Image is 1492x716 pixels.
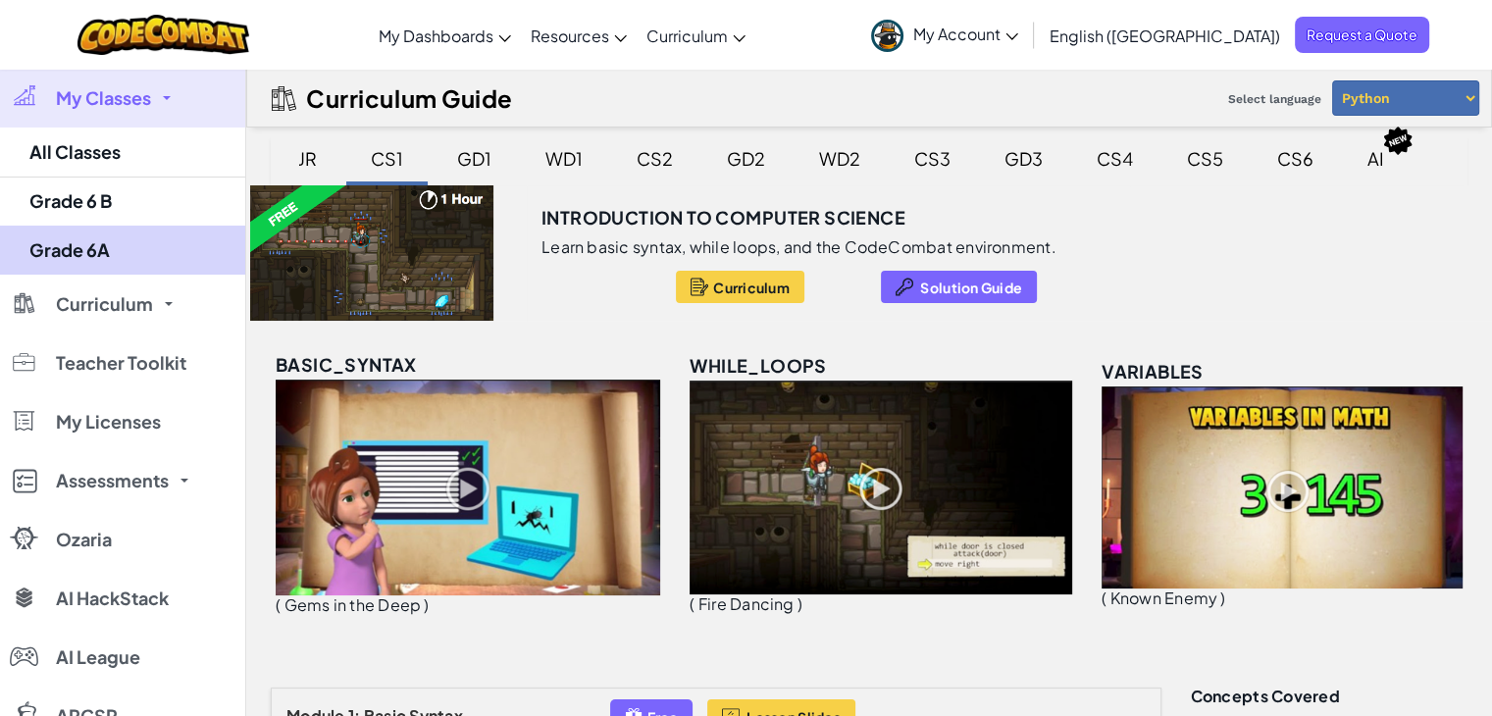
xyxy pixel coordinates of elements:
span: Curriculum [56,295,153,313]
span: AI League [56,648,140,666]
h2: Curriculum Guide [306,84,513,112]
div: GD3 [985,135,1062,181]
span: Assessments [56,472,169,489]
div: AI [1348,135,1404,181]
div: CS5 [1167,135,1243,181]
div: CS1 [351,135,423,181]
span: ) [797,593,802,614]
div: WD1 [526,135,602,181]
div: JR [279,135,336,181]
p: Learn basic syntax, while loops, and the CodeCombat environment. [541,237,1056,257]
span: Teacher Toolkit [56,354,186,372]
div: GD2 [707,135,785,181]
span: My Account [913,24,1018,44]
a: Resources [521,9,637,62]
span: AI HackStack [56,589,169,607]
img: while_loops_unlocked.png [690,381,1072,594]
div: GD1 [437,135,511,181]
span: Fire Dancing [698,593,795,614]
a: Curriculum [637,9,755,62]
span: My Licenses [56,413,161,431]
span: ( [276,594,281,615]
div: WD2 [799,135,880,181]
div: CS3 [895,135,970,181]
span: ) [424,594,429,615]
button: Curriculum [676,271,804,303]
h3: Concepts covered [1191,688,1468,704]
img: IconNew.svg [1382,126,1414,156]
span: Known Enemy [1110,588,1218,608]
img: avatar [871,20,903,52]
span: variables [1102,360,1204,383]
span: Curriculum [646,26,728,46]
span: basic_syntax [276,353,417,376]
span: Solution Guide [920,280,1022,295]
div: CS4 [1077,135,1153,181]
a: My Account [861,4,1028,66]
span: My Dashboards [379,26,493,46]
img: IconCurriculumGuide.svg [272,86,296,111]
span: My Classes [56,89,151,107]
h3: Introduction to Computer Science [541,203,905,232]
span: Ozaria [56,531,112,548]
span: Curriculum [713,280,790,295]
span: ( [1102,588,1106,608]
span: ( [690,593,695,614]
span: ) [1220,588,1225,608]
img: basic_syntax_unlocked.png [276,380,660,595]
div: CS2 [617,135,693,181]
button: Solution Guide [881,271,1037,303]
span: Resources [531,26,609,46]
span: Gems in the Deep [283,594,421,615]
span: while_loops [690,354,826,377]
img: CodeCombat logo [77,15,249,55]
a: English ([GEOGRAPHIC_DATA]) [1040,9,1290,62]
a: Request a Quote [1295,17,1429,53]
a: My Dashboards [369,9,521,62]
span: English ([GEOGRAPHIC_DATA]) [1050,26,1280,46]
span: Select language [1220,84,1329,114]
div: CS6 [1258,135,1333,181]
img: variables_unlocked.png [1102,386,1463,588]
